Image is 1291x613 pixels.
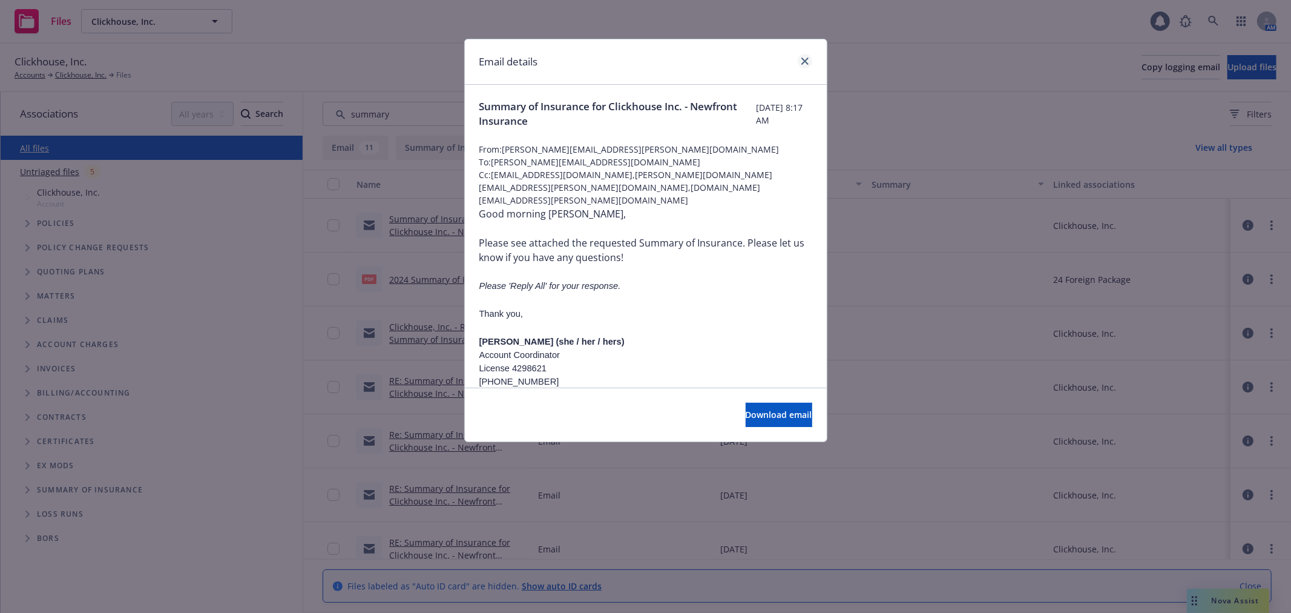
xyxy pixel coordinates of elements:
span: [DATE] 8:17 AM [756,101,812,127]
span: Download email [746,409,812,420]
h1: Email details [479,54,538,70]
span: From: [PERSON_NAME][EMAIL_ADDRESS][PERSON_NAME][DOMAIN_NAME] [479,143,812,156]
span: To: [PERSON_NAME][EMAIL_ADDRESS][DOMAIN_NAME] [479,156,812,168]
p: Thank you, [479,307,812,320]
span: Cc: [EMAIL_ADDRESS][DOMAIN_NAME],[PERSON_NAME][DOMAIN_NAME][EMAIL_ADDRESS][PERSON_NAME][DOMAIN_NA... [479,168,812,207]
p: License 4298621 [479,362,812,375]
p: [PHONE_NUMBER] [479,375,812,388]
p: [PERSON_NAME] (she / her / hers) [479,335,812,348]
a: close [798,54,812,68]
span: Summary of Insurance for Clickhouse Inc. - Newfront Insurance [479,99,757,128]
div: Good morning [PERSON_NAME], Please see attached the requested Summary of Insurance. Please let us... [479,207,812,525]
button: Download email [746,403,812,427]
p: Account Coordinator [479,348,812,362]
i: Please 'Reply All' for your response. [479,281,621,291]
